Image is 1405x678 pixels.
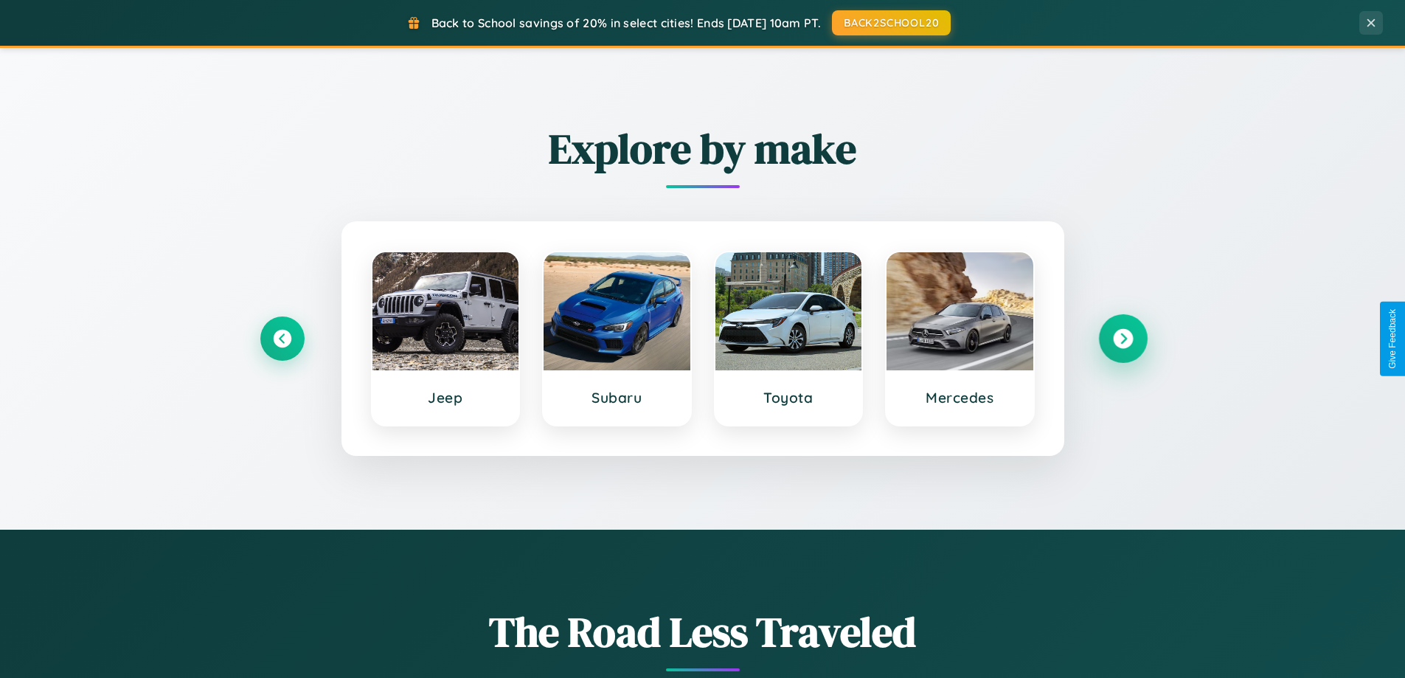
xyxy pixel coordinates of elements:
[730,389,847,407] h3: Toyota
[431,15,821,30] span: Back to School savings of 20% in select cities! Ends [DATE] 10am PT.
[260,603,1145,660] h1: The Road Less Traveled
[260,120,1145,177] h2: Explore by make
[387,389,504,407] h3: Jeep
[832,10,951,35] button: BACK2SCHOOL20
[558,389,676,407] h3: Subaru
[1387,309,1398,369] div: Give Feedback
[901,389,1019,407] h3: Mercedes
